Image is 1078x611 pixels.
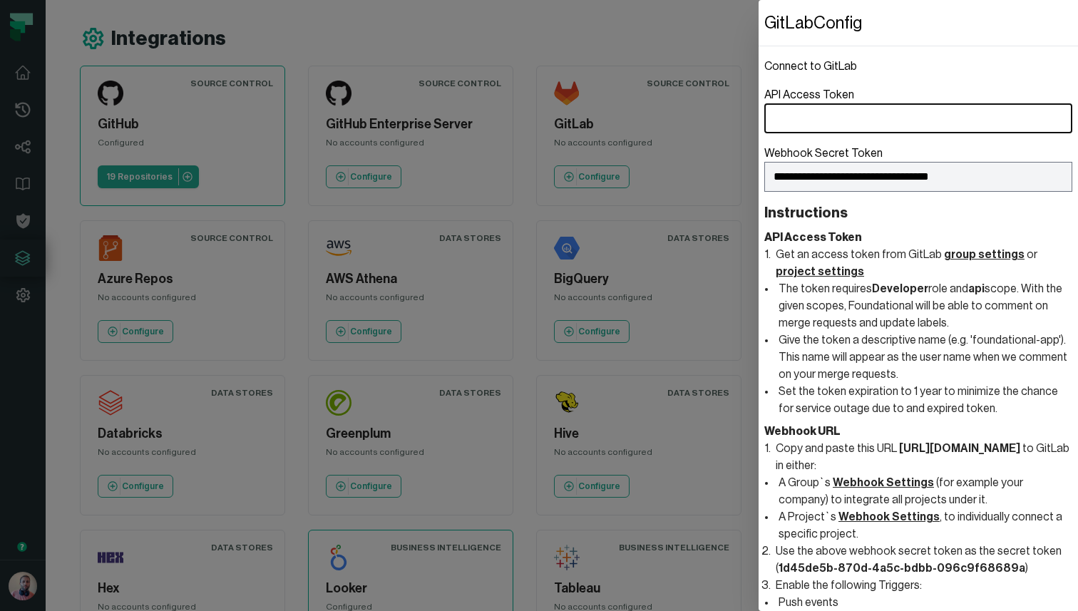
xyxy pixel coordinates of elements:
li: Get an access token from GitLab or [773,246,1072,417]
a: project settings [776,266,864,277]
input: API Access Token [764,103,1072,133]
li: The token requires role and scope. With the given scopes, Foundational will be able to comment on... [776,280,1072,332]
label: Webhook Secret Token [764,145,1072,192]
h1: Connect to GitLab [764,58,1072,75]
text: api [968,283,985,294]
header: API Access Token [764,229,1072,246]
li: A Project`s , to individually connect a specific project. [776,508,1072,543]
text: 1d45de5b-870d-4a5c-bdbb-096c9f68689a [779,563,1025,574]
li: Push events [776,594,1072,611]
input: Webhook Secret Token [764,162,1072,192]
li: A Group`s (for example your company) to integrate all projects under it. [776,474,1072,508]
a: Webhook Settings [838,511,940,523]
header: Instructions [764,203,1072,223]
header: Webhook URL [764,423,1072,440]
li: Use the above webhook secret token as the secret token ( ) [773,543,1072,577]
a: Webhook Settings [833,477,934,488]
text: [URL][DOMAIN_NAME] [899,443,1020,454]
li: Set the token expiration to 1 year to minimize the chance for service outage due to and expired t... [776,383,1072,417]
text: Developer [872,283,928,294]
li: Give the token a descriptive name (e.g. 'foundational-app'). This name will appear as the user na... [776,332,1072,383]
a: group settings [944,249,1025,260]
li: Copy and paste this URL to GitLab in either: [773,440,1072,543]
label: API Access Token [764,86,1072,133]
